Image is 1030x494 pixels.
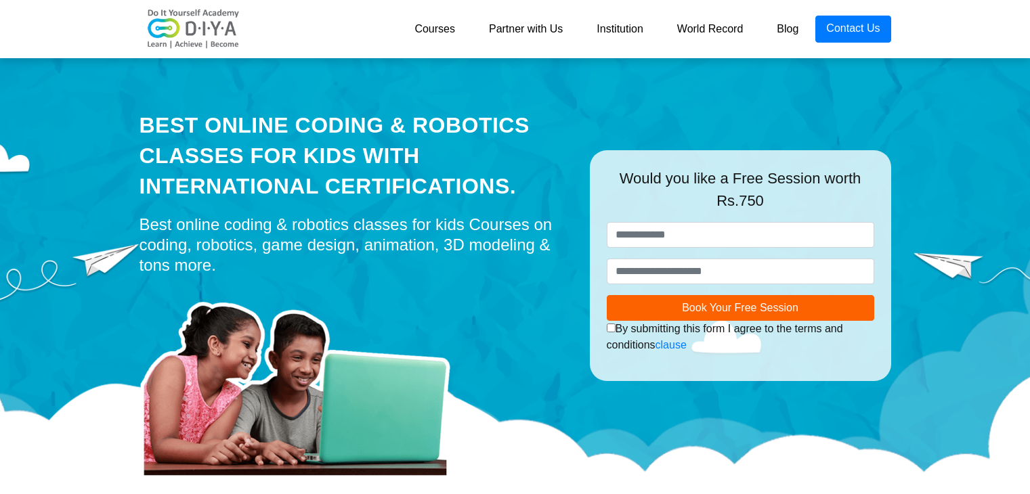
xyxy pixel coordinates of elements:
[140,282,465,478] img: home-prod.png
[140,9,248,49] img: logo-v2.png
[607,295,874,321] button: Book Your Free Session
[140,215,570,275] div: Best online coding & robotics classes for kids Courses on coding, robotics, game design, animatio...
[607,321,874,353] div: By submitting this form I agree to the terms and conditions
[472,16,580,43] a: Partner with Us
[656,339,687,351] a: clause
[580,16,660,43] a: Institution
[660,16,760,43] a: World Record
[760,16,815,43] a: Blog
[682,302,798,313] span: Book Your Free Session
[398,16,472,43] a: Courses
[140,110,570,201] div: Best Online Coding & Robotics Classes for kids with International Certifications.
[607,167,874,222] div: Would you like a Free Session worth Rs.750
[815,16,890,43] a: Contact Us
